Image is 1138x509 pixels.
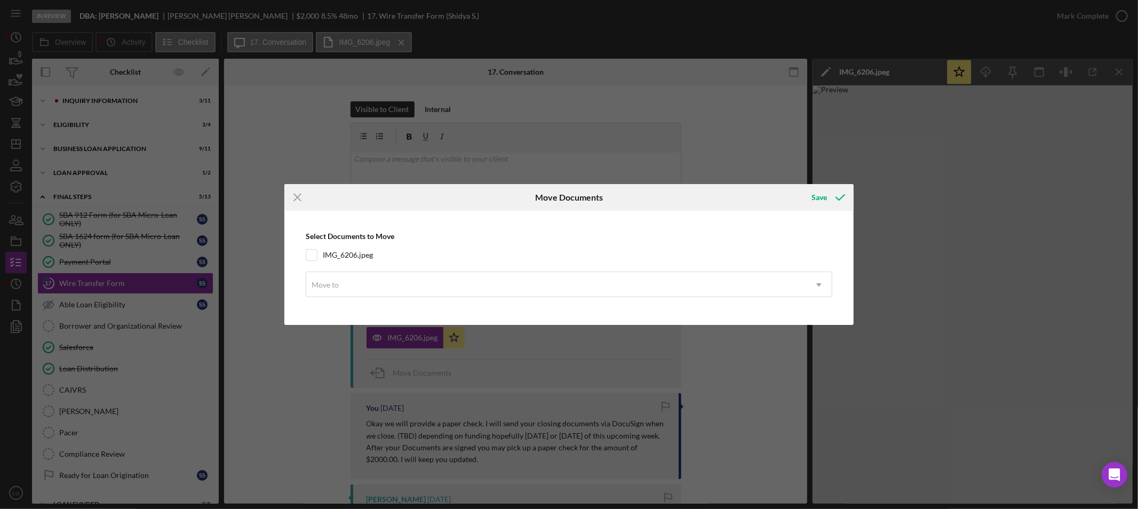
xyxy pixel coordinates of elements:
div: Open Intercom Messenger [1102,462,1127,488]
div: Save [811,187,827,208]
h6: Move Documents [535,193,603,202]
b: Select Documents to Move [306,232,394,241]
button: Save [801,187,854,208]
div: Move to [312,281,339,289]
label: IMG_6206.jpeg [323,250,373,260]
